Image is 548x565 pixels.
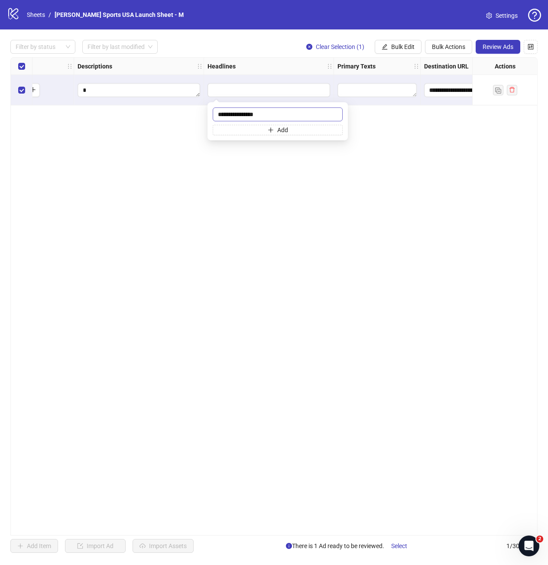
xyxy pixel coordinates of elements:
[286,543,292,549] span: info-circle
[53,10,185,19] a: [PERSON_NAME] Sports USA Launch Sheet - M
[197,63,203,69] span: holder
[479,9,525,23] a: Settings
[73,63,79,69] span: holder
[391,542,407,549] span: Select
[495,62,516,71] strong: Actions
[524,40,538,54] button: Configure table settings
[78,83,200,97] div: Edit values
[25,10,47,19] a: Sheets
[10,539,58,553] button: Add Item
[519,536,539,556] iframe: Intercom live chat
[333,63,339,69] span: holder
[425,40,472,54] button: Bulk Actions
[26,83,40,97] button: Add
[316,43,364,50] span: Clear Selection (1)
[413,63,419,69] span: holder
[493,85,503,95] button: Duplicate
[375,40,422,54] button: Bulk Edit
[418,58,420,75] div: Resize Primary Texts column
[65,539,126,553] button: Import Ad
[476,40,520,54] button: Review Ads
[213,125,343,135] button: Add
[432,43,465,50] span: Bulk Actions
[71,58,74,75] div: Resize Assets column
[327,63,333,69] span: holder
[528,9,541,22] span: question-circle
[337,83,417,97] div: Edit values
[424,62,469,71] strong: Destination URL
[483,43,513,50] span: Review Ads
[49,10,51,19] li: /
[268,127,274,133] span: plus
[306,44,312,50] span: close-circle
[11,75,32,105] div: Select row 1
[419,63,425,69] span: holder
[78,62,112,71] strong: Descriptions
[203,63,209,69] span: holder
[384,539,414,553] button: Select
[391,43,415,50] span: Bulk Edit
[201,58,204,75] div: Resize Descriptions column
[331,58,334,75] div: Resize Headlines column
[208,83,330,97] div: Edit values
[536,536,543,542] span: 2
[486,13,492,19] span: setting
[133,539,194,553] button: Import Assets
[299,40,371,54] button: Clear Selection (1)
[496,11,518,20] span: Settings
[30,87,36,93] span: plus
[11,58,32,75] div: Select all rows
[506,541,538,551] span: 1 / 300 items
[382,44,388,50] span: edit
[67,63,73,69] span: holder
[528,44,534,50] span: control
[277,127,288,133] span: Add
[337,62,376,71] strong: Primary Texts
[286,539,414,553] span: There is 1 Ad ready to be reviewed.
[208,62,236,71] strong: Headlines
